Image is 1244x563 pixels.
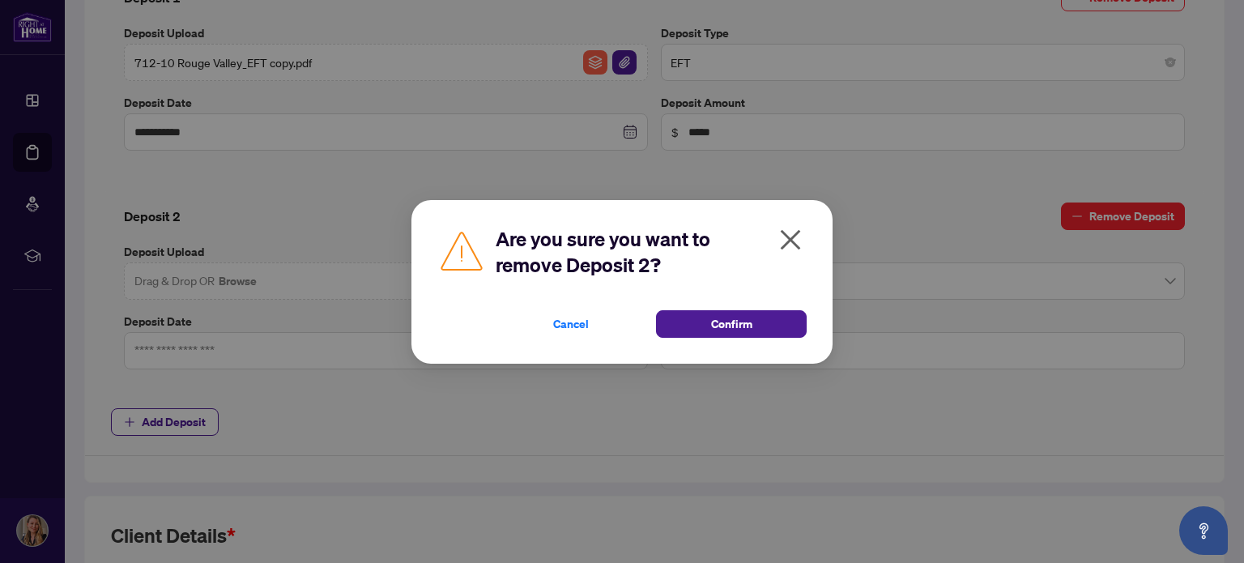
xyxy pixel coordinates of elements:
button: Confirm [656,310,807,338]
button: Open asap [1179,506,1228,555]
span: Cancel [553,311,589,337]
img: Caution Icon [437,226,486,275]
span: close [777,227,803,253]
button: Cancel [496,310,646,338]
span: Confirm [711,311,752,337]
h2: Are you sure you want to remove Deposit 2? [496,226,807,278]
